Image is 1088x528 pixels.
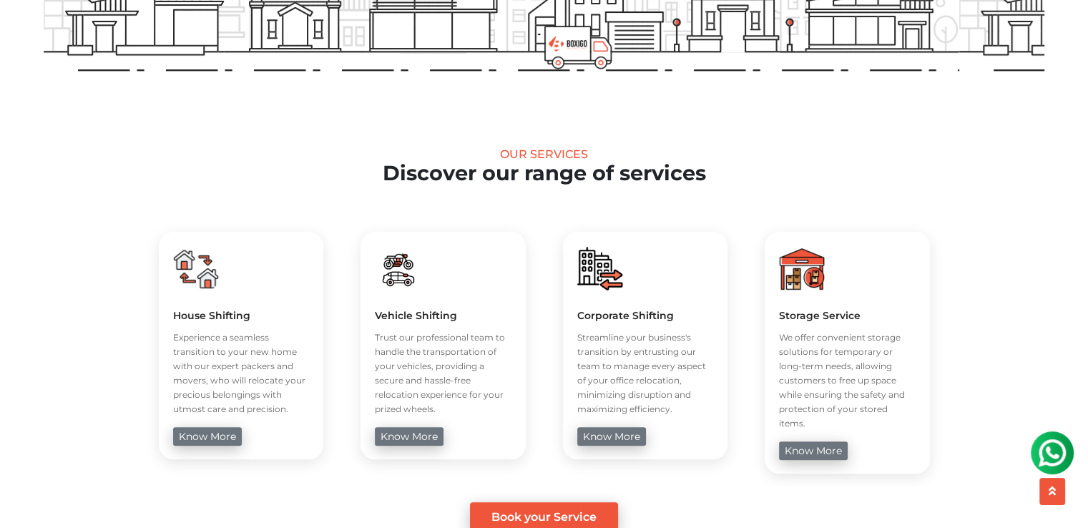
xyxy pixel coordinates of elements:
[375,427,443,446] a: know more
[173,246,219,292] img: boxigo_packers_and_movers_huge_savings
[14,14,43,43] img: whatsapp-icon.svg
[173,309,310,322] h5: House Shifting
[779,309,916,322] h5: Storage Service
[173,331,310,416] p: Experience a seamless transition to your new home with our expert packers and movers, who will re...
[577,427,646,446] a: know more
[1039,478,1065,505] button: scroll up
[44,147,1044,161] div: Our Services
[577,246,623,292] img: boxigo_packers_and_movers_huge_savings
[779,441,848,460] a: know more
[577,331,714,416] p: Streamline your business's transition by entrusting our team to manage every aspect of your offic...
[375,309,511,322] h5: Vehicle Shifting
[375,331,511,416] p: Trust our professional team to handle the transportation of your vehicles, providing a secure and...
[544,26,612,69] img: boxigo_prackers_and_movers_truck
[779,246,825,292] img: boxigo_packers_and_movers_huge_savings
[577,309,714,322] h5: Corporate Shifting
[44,161,1044,186] h2: Discover our range of services
[375,246,421,292] img: boxigo_packers_and_movers_huge_savings
[173,427,242,446] a: know more
[779,331,916,431] p: We offer convenient storage solutions for temporary or long-term needs, allowing customers to fre...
